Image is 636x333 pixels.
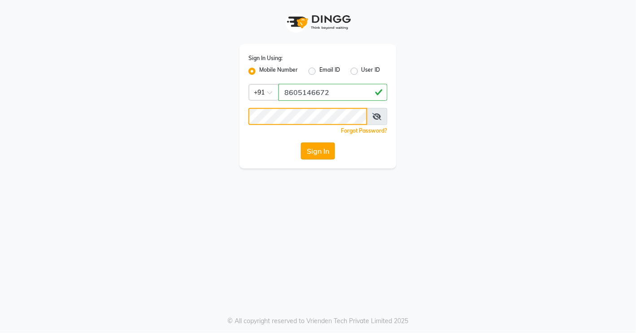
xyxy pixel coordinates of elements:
button: Sign In [301,143,335,160]
input: Username [248,108,367,125]
a: Forgot Password? [341,127,388,134]
label: Mobile Number [259,66,298,77]
input: Username [279,84,388,101]
label: User ID [362,66,380,77]
label: Sign In Using: [248,54,283,62]
label: Email ID [319,66,340,77]
img: logo1.svg [282,9,354,35]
